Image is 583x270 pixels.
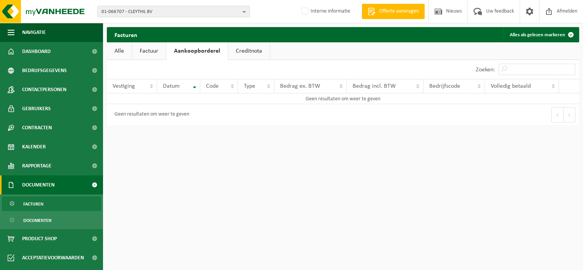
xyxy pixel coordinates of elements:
[2,196,101,211] a: Facturen
[22,175,55,194] span: Documenten
[377,8,421,15] span: Offerte aanvragen
[206,83,219,89] span: Code
[491,83,531,89] span: Volledig betaald
[22,61,67,80] span: Bedrijfsgegevens
[107,42,132,60] a: Alle
[504,27,578,42] button: Alles als gelezen markeren
[228,42,270,60] a: Creditnota
[97,6,250,17] button: 01-066707 - CLEYTHIL BV
[280,83,320,89] span: Bedrag ex. BTW
[244,83,255,89] span: Type
[551,107,564,122] button: Previous
[132,42,166,60] a: Factuur
[23,197,43,211] span: Facturen
[22,99,51,118] span: Gebruikers
[22,248,84,267] span: Acceptatievoorwaarden
[22,42,51,61] span: Dashboard
[353,83,396,89] span: Bedrag incl. BTW
[476,67,495,73] label: Zoeken:
[111,108,189,122] div: Geen resultaten om weer te geven
[107,27,145,42] h2: Facturen
[163,83,180,89] span: Datum
[22,80,66,99] span: Contactpersonen
[22,156,52,175] span: Rapportage
[113,83,135,89] span: Vestiging
[22,118,52,137] span: Contracten
[166,42,228,60] a: Aankoopborderel
[101,6,240,18] span: 01-066707 - CLEYTHIL BV
[564,107,575,122] button: Next
[107,93,579,104] td: Geen resultaten om weer te geven
[22,229,57,248] span: Product Shop
[22,137,46,156] span: Kalender
[23,213,52,228] span: Documenten
[22,23,46,42] span: Navigatie
[362,4,425,19] a: Offerte aanvragen
[2,213,101,227] a: Documenten
[429,83,460,89] span: Bedrijfscode
[300,6,350,17] label: Interne informatie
